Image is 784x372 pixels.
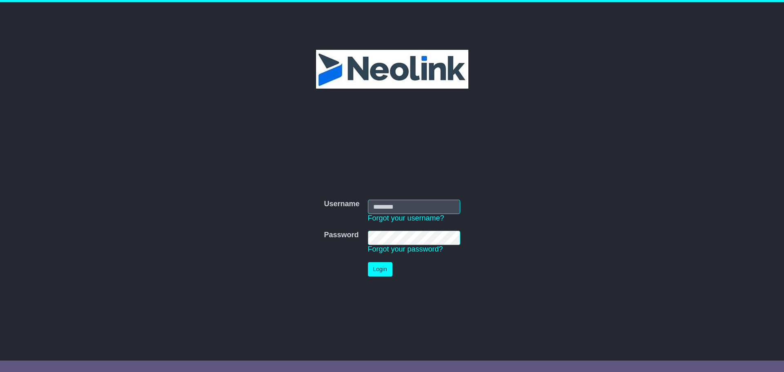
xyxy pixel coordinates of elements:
[324,231,359,240] label: Password
[368,245,443,253] a: Forgot your password?
[324,200,359,209] label: Username
[316,50,468,89] img: Neolink
[368,262,392,276] button: Login
[368,214,444,222] a: Forgot your username?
